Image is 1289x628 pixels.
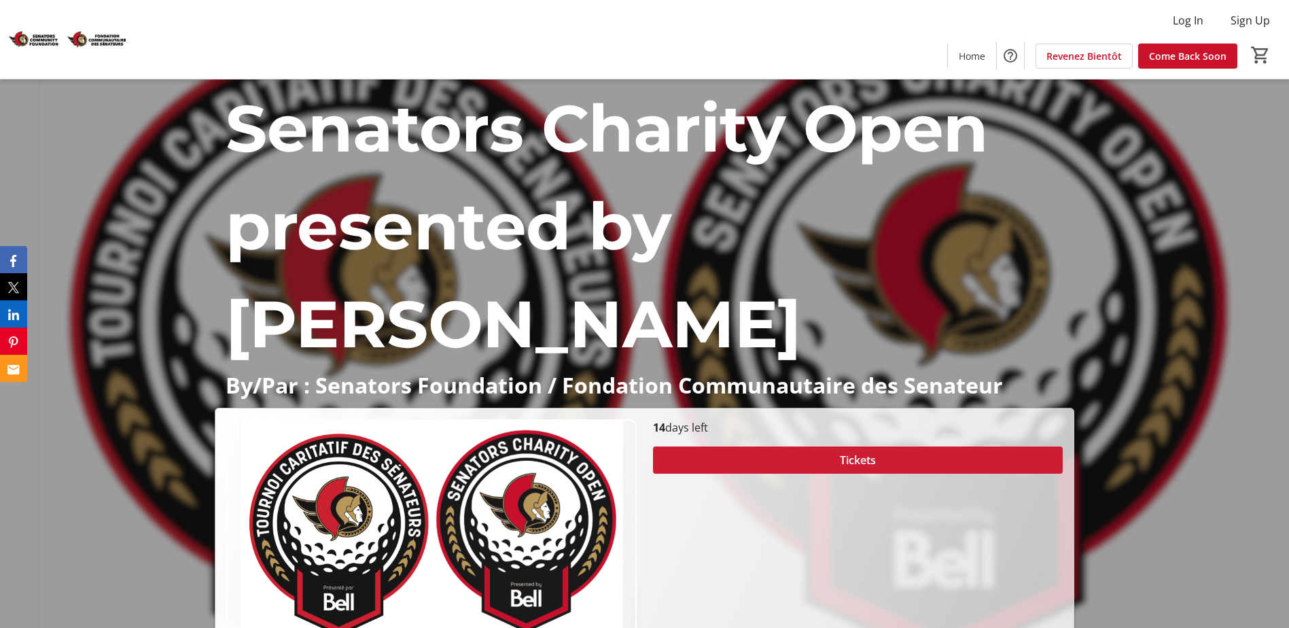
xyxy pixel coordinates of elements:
img: Senators Community Foundation's Logo [8,5,129,73]
span: Home [959,49,985,63]
a: Revenez Bientôt [1036,43,1133,69]
p: days left [653,419,1063,436]
button: Help [997,42,1024,69]
button: Tickets [653,447,1063,474]
span: Tickets [840,452,876,468]
p: By/Par : Senators Foundation / Fondation Communautaire des Senateur [226,373,1063,397]
a: Come Back Soon [1138,43,1237,69]
button: Cart [1248,43,1273,67]
button: Log In [1162,10,1214,31]
a: Home [948,43,996,69]
span: 14 [653,420,665,435]
span: Come Back Soon [1149,49,1226,63]
span: Sign Up [1231,12,1270,29]
span: Senators Charity Open presented by [PERSON_NAME] [226,88,988,364]
button: Sign Up [1220,10,1281,31]
span: Log In [1173,12,1203,29]
span: Revenez Bientôt [1046,49,1122,63]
